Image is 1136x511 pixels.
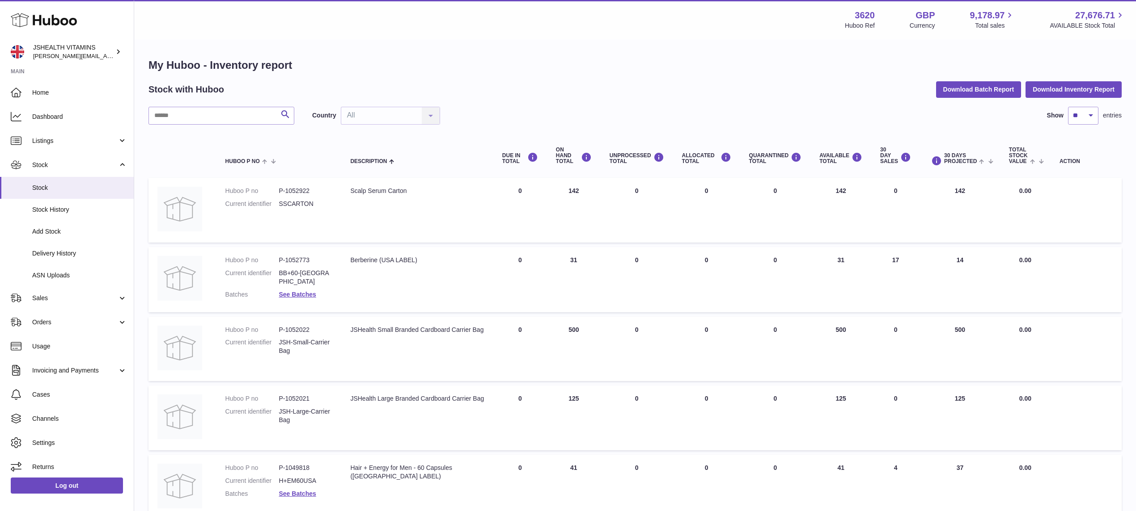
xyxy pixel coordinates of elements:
[279,407,333,424] dd: JSH-Large-CarrierBag
[944,153,977,164] span: 30 DAYS PROJECTED
[916,9,935,21] strong: GBP
[350,159,387,164] span: Description
[32,439,127,447] span: Settings
[773,395,777,402] span: 0
[810,317,871,381] td: 500
[601,247,673,312] td: 0
[1050,9,1125,30] a: 27,676.71 AVAILABLE Stock Total
[975,21,1015,30] span: Total sales
[32,415,127,423] span: Channels
[773,464,777,471] span: 0
[810,247,871,312] td: 31
[819,152,862,164] div: AVAILABLE Total
[279,394,333,403] dd: P-1052021
[773,326,777,333] span: 0
[32,271,127,280] span: ASN Uploads
[350,394,484,403] div: JSHealth Large Branded Cardboard Carrier Bag
[601,317,673,381] td: 0
[225,490,279,498] dt: Batches
[1019,326,1031,333] span: 0.00
[936,81,1022,97] button: Download Batch Report
[225,256,279,264] dt: Huboo P no
[225,159,260,164] span: Huboo P no
[32,184,127,192] span: Stock
[1060,159,1113,164] div: Action
[33,43,114,60] div: JSHEALTH VITAMINS
[1019,187,1031,194] span: 0.00
[32,227,127,236] span: Add Stock
[32,463,127,471] span: Returns
[773,256,777,264] span: 0
[32,137,118,145] span: Listings
[225,269,279,286] dt: Current identifier
[157,187,202,231] img: product image
[673,317,740,381] td: 0
[225,200,279,208] dt: Current identifier
[279,477,333,485] dd: H+EM60USA
[547,247,601,312] td: 31
[920,385,1000,450] td: 125
[11,477,123,494] a: Log out
[673,178,740,243] td: 0
[225,338,279,355] dt: Current identifier
[673,385,740,450] td: 0
[1103,111,1122,120] span: entries
[33,52,179,59] span: [PERSON_NAME][EMAIL_ADDRESS][DOMAIN_NAME]
[610,152,664,164] div: UNPROCESSED Total
[1019,256,1031,264] span: 0.00
[970,9,1015,30] a: 9,178.97 Total sales
[871,385,920,450] td: 0
[279,269,333,286] dd: BB+60-[GEOGRAPHIC_DATA]
[350,464,484,481] div: Hair + Energy for Men - 60 Capsules ([GEOGRAPHIC_DATA] LABEL)
[350,256,484,264] div: Berberine (USA LABEL)
[32,249,127,258] span: Delivery History
[32,113,127,121] span: Dashboard
[845,21,875,30] div: Huboo Ref
[157,256,202,301] img: product image
[225,464,279,472] dt: Huboo P no
[279,187,333,195] dd: P-1052922
[880,147,911,165] div: 30 DAY SALES
[225,187,279,195] dt: Huboo P no
[32,366,118,375] span: Invoicing and Payments
[279,464,333,472] dd: P-1049818
[601,178,673,243] td: 0
[225,326,279,334] dt: Huboo P no
[810,178,871,243] td: 142
[493,317,547,381] td: 0
[871,178,920,243] td: 0
[32,294,118,302] span: Sales
[1050,21,1125,30] span: AVAILABLE Stock Total
[279,256,333,264] dd: P-1052773
[749,152,802,164] div: QUARANTINED Total
[601,385,673,450] td: 0
[556,147,592,165] div: ON HAND Total
[502,152,538,164] div: DUE IN TOTAL
[920,317,1000,381] td: 500
[157,464,202,508] img: product image
[350,326,484,334] div: JSHealth Small Branded Cardboard Carrier Bag
[279,490,316,497] a: See Batches
[32,88,127,97] span: Home
[493,247,547,312] td: 0
[148,84,224,96] h2: Stock with Huboo
[493,178,547,243] td: 0
[32,342,127,351] span: Usage
[773,187,777,194] span: 0
[855,9,875,21] strong: 3620
[810,385,871,450] td: 125
[920,247,1000,312] td: 14
[148,58,1122,72] h1: My Huboo - Inventory report
[32,318,118,327] span: Orders
[920,178,1000,243] td: 142
[11,45,24,59] img: francesca@jshealthvitamins.com
[1075,9,1115,21] span: 27,676.71
[1019,464,1031,471] span: 0.00
[157,394,202,439] img: product image
[350,187,484,195] div: Scalp Serum Carton
[225,394,279,403] dt: Huboo P no
[547,385,601,450] td: 125
[32,161,118,169] span: Stock
[279,200,333,208] dd: SSCARTON
[871,247,920,312] td: 17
